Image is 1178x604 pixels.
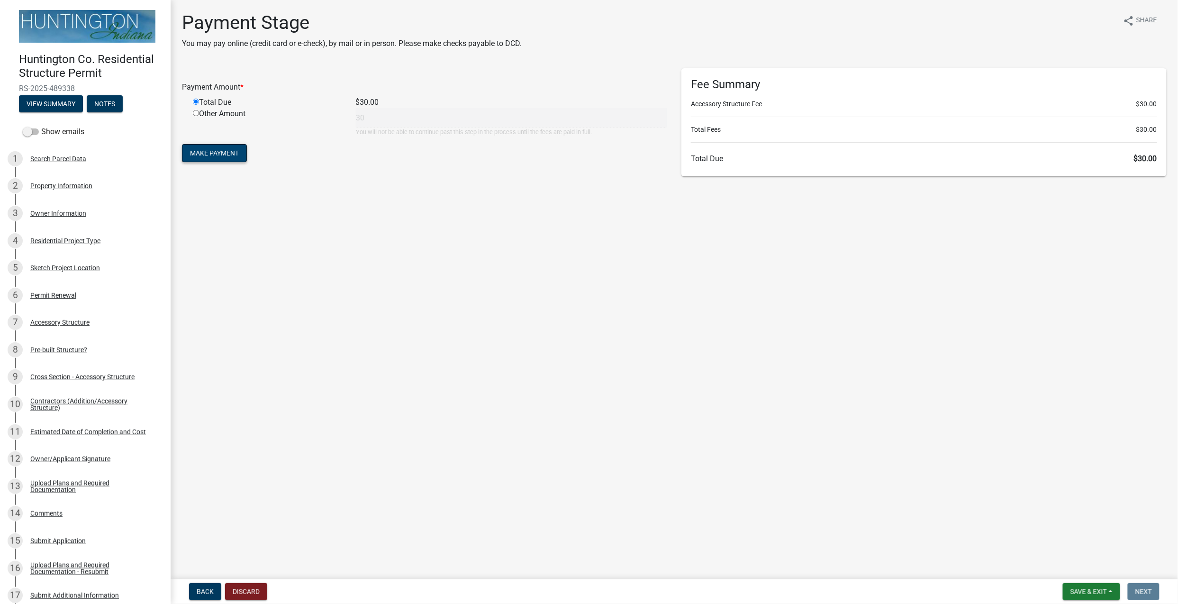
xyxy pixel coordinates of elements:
[8,479,23,494] div: 13
[8,369,23,384] div: 9
[1063,583,1120,600] button: Save & Exit
[1070,588,1107,595] span: Save & Exit
[87,101,123,108] wm-modal-confirm: Notes
[8,533,23,549] div: 15
[19,53,163,80] h4: Huntington Co. Residential Structure Permit
[30,562,155,575] div: Upload Plans and Required Documentation - Resubmit
[30,238,100,244] div: Residential Project Type
[8,151,23,166] div: 1
[8,315,23,330] div: 7
[1136,125,1157,135] span: $30.00
[8,206,23,221] div: 3
[30,510,63,517] div: Comments
[19,95,83,112] button: View Summary
[691,125,1157,135] li: Total Fees
[1134,154,1157,163] span: $30.00
[8,451,23,467] div: 12
[30,183,92,189] div: Property Information
[30,480,155,493] div: Upload Plans and Required Documentation
[30,429,146,435] div: Estimated Date of Completion and Cost
[23,126,84,137] label: Show emails
[30,398,155,411] div: Contractors (Addition/Accessory Structure)
[30,374,135,380] div: Cross Section - Accessory Structure
[30,456,110,462] div: Owner/Applicant Signature
[19,101,83,108] wm-modal-confirm: Summary
[1135,588,1152,595] span: Next
[30,347,87,353] div: Pre-built Structure?
[1123,15,1134,27] i: share
[8,424,23,439] div: 11
[8,588,23,603] div: 17
[691,99,1157,109] li: Accessory Structure Fee
[30,292,76,299] div: Permit Renewal
[8,397,23,412] div: 10
[19,10,155,43] img: Huntington County, Indiana
[1136,15,1157,27] span: Share
[1115,11,1165,30] button: shareShare
[19,84,152,93] span: RS-2025-489338
[225,583,267,600] button: Discard
[8,233,23,248] div: 4
[8,506,23,521] div: 14
[8,342,23,357] div: 8
[189,583,221,600] button: Back
[8,288,23,303] div: 6
[182,11,522,34] h1: Payment Stage
[197,588,214,595] span: Back
[182,144,247,162] button: Make Payment
[691,154,1157,163] h6: Total Due
[30,538,86,544] div: Submit Application
[186,108,349,137] div: Other Amount
[182,38,522,49] p: You may pay online (credit card or e-check), by mail or in person. Please make checks payable to ...
[8,260,23,275] div: 5
[1136,99,1157,109] span: $30.00
[175,82,674,93] div: Payment Amount
[30,210,86,217] div: Owner Information
[8,178,23,193] div: 2
[691,78,1157,92] h6: Fee Summary
[87,95,123,112] button: Notes
[186,97,349,108] div: Total Due
[8,561,23,576] div: 16
[349,97,674,108] div: $30.00
[30,319,90,326] div: Accessory Structure
[30,156,86,162] div: Search Parcel Data
[30,265,100,271] div: Sketch Project Location
[1128,583,1160,600] button: Next
[30,592,119,599] div: Submit Additional Information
